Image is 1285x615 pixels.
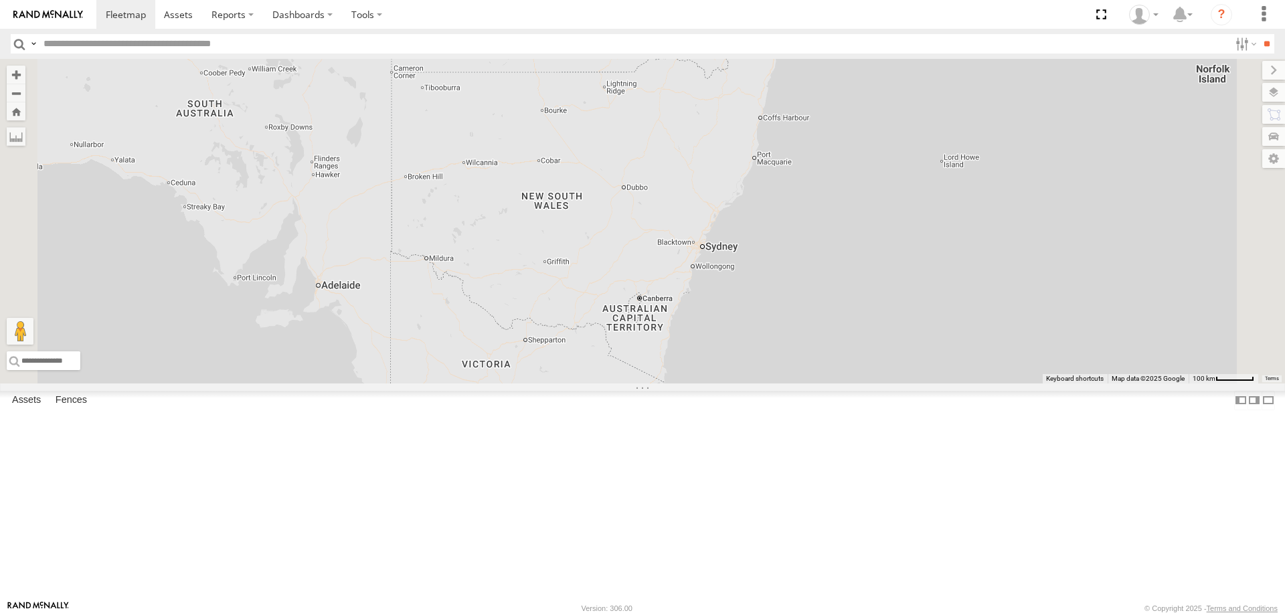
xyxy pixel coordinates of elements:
button: Drag Pegman onto the map to open Street View [7,318,33,345]
div: © Copyright 2025 - [1144,604,1278,612]
label: Fences [49,391,94,410]
span: Map data ©2025 Google [1112,375,1185,382]
span: 100 km [1193,375,1215,382]
label: Dock Summary Table to the Right [1248,391,1261,410]
a: Terms and Conditions [1207,604,1278,612]
label: Search Query [28,34,39,54]
i: ? [1211,4,1232,25]
div: Michael Kougras [1124,5,1163,25]
label: Measure [7,127,25,146]
label: Map Settings [1262,149,1285,168]
a: Visit our Website [7,602,69,615]
a: Terms (opens in new tab) [1265,376,1279,381]
button: Keyboard shortcuts [1046,374,1104,383]
button: Zoom Home [7,102,25,120]
button: Map Scale: 100 km per 54 pixels [1189,374,1258,383]
img: rand-logo.svg [13,10,83,19]
button: Zoom in [7,66,25,84]
label: Search Filter Options [1230,34,1259,54]
div: Version: 306.00 [582,604,632,612]
button: Zoom out [7,84,25,102]
label: Hide Summary Table [1262,391,1275,410]
label: Dock Summary Table to the Left [1234,391,1248,410]
label: Assets [5,391,48,410]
